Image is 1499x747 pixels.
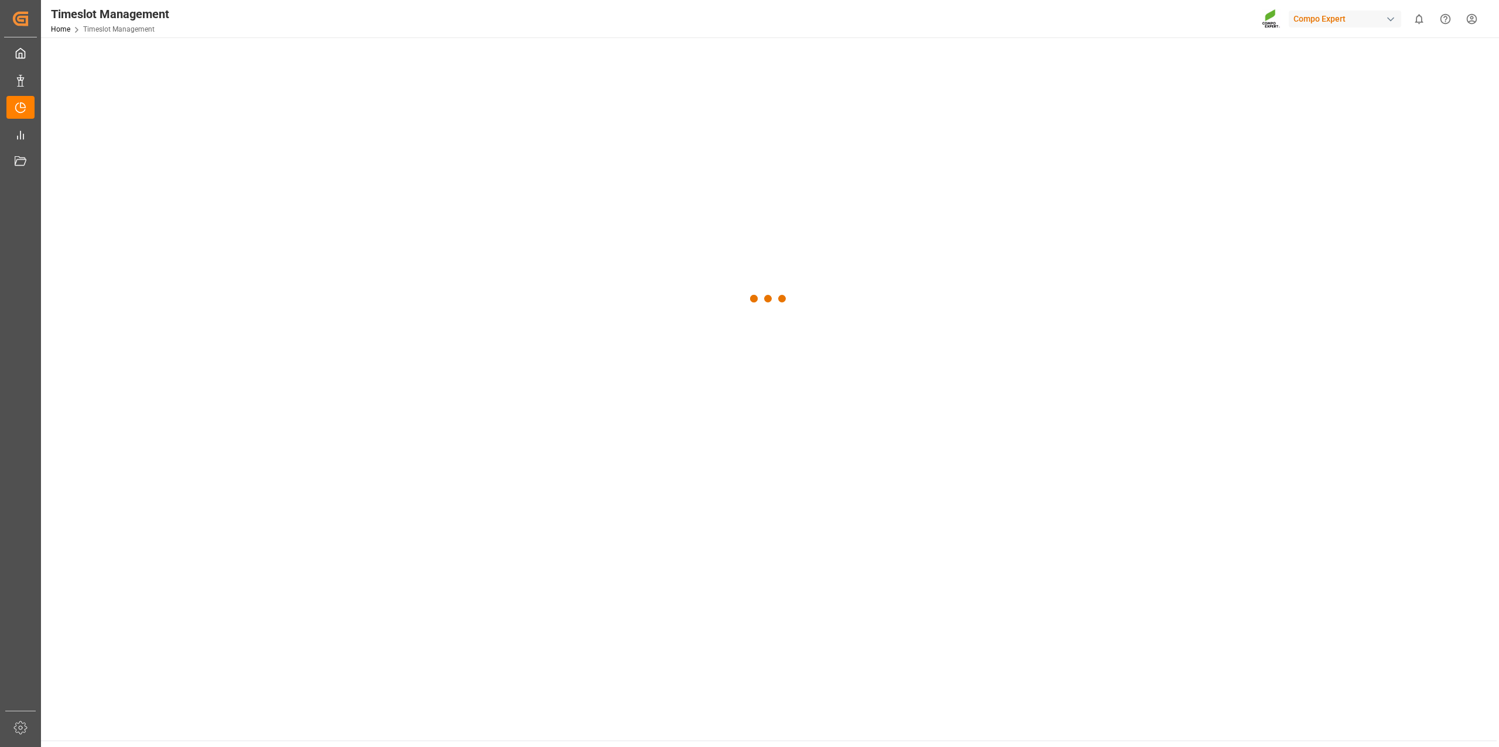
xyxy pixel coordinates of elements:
button: Compo Expert [1289,8,1406,30]
button: show 0 new notifications [1406,6,1432,32]
div: Timeslot Management [51,5,169,23]
div: Compo Expert [1289,11,1401,27]
button: Help Center [1432,6,1459,32]
a: Home [51,25,70,33]
img: Screenshot%202023-09-29%20at%2010.02.21.png_1712312052.png [1262,9,1281,29]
